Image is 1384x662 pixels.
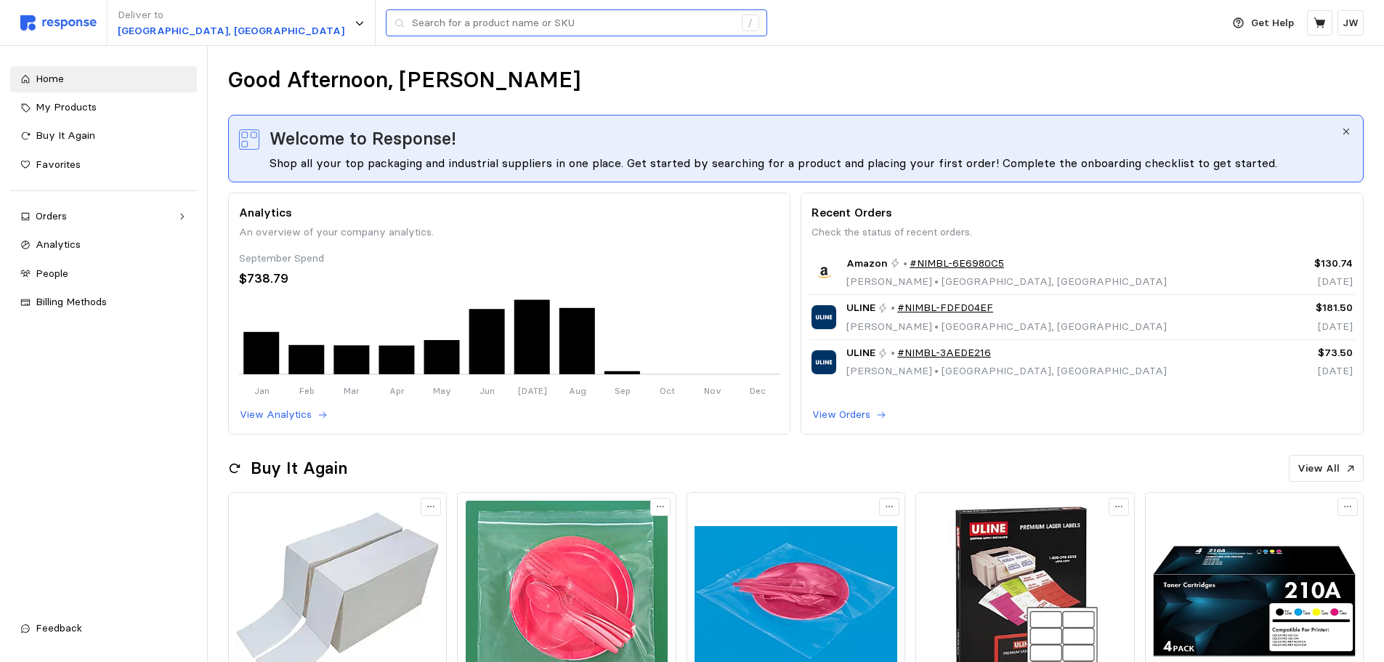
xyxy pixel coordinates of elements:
img: svg%3e [239,129,259,150]
tspan: Apr [389,384,405,395]
a: Home [10,66,197,92]
button: Feedback [10,615,197,642]
p: Analytics [239,203,780,222]
a: #NIMBL-6E6980C5 [910,256,1004,272]
h2: Buy It Again [251,457,347,480]
span: Favorites [36,158,81,171]
tspan: [DATE] [517,384,546,395]
img: svg%3e [20,15,97,31]
tspan: Dec [750,384,766,395]
tspan: May [433,384,451,395]
tspan: Oct [660,384,675,395]
span: Welcome to Response! [270,126,456,152]
span: My Products [36,100,97,113]
a: #NIMBL-FDFD04EF [897,300,993,316]
button: JW [1338,10,1364,36]
p: $130.74 [1225,256,1353,272]
span: Analytics [36,238,81,251]
a: Billing Methods [10,289,197,315]
p: $73.50 [1225,345,1353,361]
p: [DATE] [1225,274,1353,290]
tspan: Aug [568,384,586,395]
span: • [932,364,942,377]
span: Amazon [846,256,888,272]
img: ULINE [812,305,835,329]
p: [PERSON_NAME] [GEOGRAPHIC_DATA], [GEOGRAPHIC_DATA] [846,274,1167,290]
div: / [742,15,759,32]
p: • [891,345,895,361]
button: View Analytics [239,406,328,424]
img: ULINE [812,350,835,374]
span: Feedback [36,621,82,634]
div: September Spend [239,251,780,267]
p: • [891,300,895,316]
tspan: Mar [344,384,360,395]
p: Get Help [1251,15,1294,31]
p: An overview of your company analytics. [239,225,780,241]
a: Orders [10,203,197,230]
div: $738.79 [239,269,780,288]
tspan: Jan [254,384,269,395]
p: View Orders [812,407,870,423]
div: Orders [36,209,171,225]
p: [DATE] [1225,319,1353,335]
span: Home [36,72,64,85]
span: People [36,267,68,280]
button: Get Help [1224,9,1303,37]
input: Search for a product name or SKU [412,10,734,36]
tspan: Jun [479,384,495,395]
a: #NIMBL-3AEDE216 [897,345,991,361]
a: Favorites [10,152,197,178]
a: My Products [10,94,197,121]
a: Buy It Again [10,123,197,149]
span: • [932,275,942,288]
tspan: Sep [614,384,630,395]
h1: Good Afternoon, [PERSON_NAME] [228,66,580,94]
tspan: Feb [299,384,314,395]
button: View All [1289,455,1364,483]
span: ULINE [846,345,875,361]
p: View All [1298,461,1340,477]
a: People [10,261,197,287]
span: • [932,320,942,333]
p: • [903,256,907,272]
p: Recent Orders [812,203,1353,222]
span: Billing Methods [36,295,107,308]
span: Buy It Again [36,129,95,142]
p: Check the status of recent orders. [812,225,1353,241]
span: ULINE [846,300,875,316]
a: Analytics [10,232,197,258]
p: View Analytics [240,407,312,423]
p: $181.50 [1225,300,1353,316]
p: [PERSON_NAME] [GEOGRAPHIC_DATA], [GEOGRAPHIC_DATA] [846,319,1167,335]
p: Deliver to [118,7,344,23]
tspan: Nov [704,384,721,395]
p: [GEOGRAPHIC_DATA], [GEOGRAPHIC_DATA] [118,23,344,39]
p: [DATE] [1225,363,1353,379]
img: Amazon [812,260,835,284]
div: Shop all your top packaging and industrial suppliers in one place. Get started by searching for a... [270,154,1340,171]
p: JW [1343,15,1359,31]
button: View Orders [812,406,887,424]
p: [PERSON_NAME] [GEOGRAPHIC_DATA], [GEOGRAPHIC_DATA] [846,363,1167,379]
